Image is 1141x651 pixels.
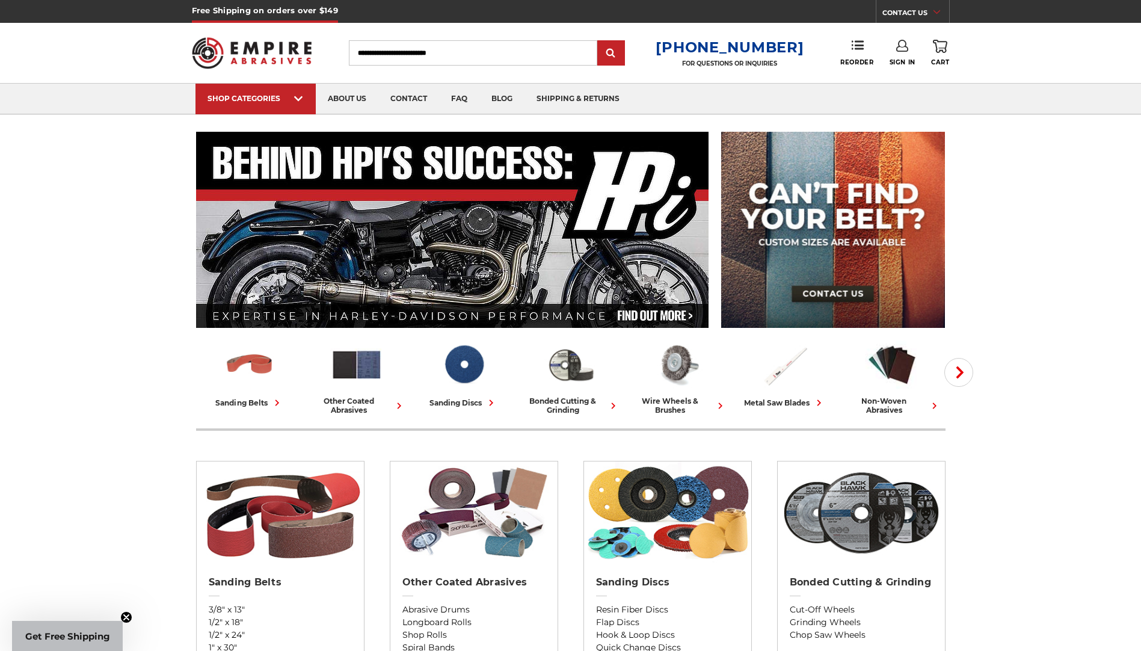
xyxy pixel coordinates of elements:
[524,84,632,114] a: shipping & returns
[656,39,804,56] a: [PHONE_NUMBER]
[882,6,949,23] a: CONTACT US
[209,629,352,641] a: 1/2" x 24"
[402,603,546,616] a: Abrasive Drums
[196,132,709,328] img: Banner for an interview featuring Horsepower Inc who makes Harley performance upgrades featured o...
[209,616,352,629] a: 1/2" x 18"
[744,396,825,409] div: metal saw blades
[330,339,383,390] img: Other Coated Abrasives
[736,339,834,409] a: metal saw blades
[415,339,512,409] a: sanding discs
[208,94,304,103] div: SHOP CATEGORIES
[758,339,811,390] img: Metal Saw Blades
[522,396,620,415] div: bonded cutting & grinding
[866,339,918,390] img: Non-woven Abrasives
[629,396,727,415] div: wire wheels & brushes
[402,576,546,588] h2: Other Coated Abrasives
[216,396,283,409] div: sanding belts
[522,339,620,415] a: bonded cutting & grinding
[596,629,739,641] a: Hook & Loop Discs
[944,358,973,387] button: Next
[843,396,941,415] div: non-woven abrasives
[201,339,298,409] a: sanding belts
[197,461,364,564] img: Sanding Belts
[390,461,558,564] img: Other Coated Abrasives
[843,339,941,415] a: non-woven abrasives
[790,616,933,629] a: Grinding Wheels
[629,339,727,415] a: wire wheels & brushes
[120,611,132,623] button: Close teaser
[209,576,352,588] h2: Sanding Belts
[429,396,497,409] div: sanding discs
[721,132,945,328] img: promo banner for custom belts.
[596,616,739,629] a: Flap Discs
[209,603,352,616] a: 3/8" x 13"
[544,339,597,390] img: Bonded Cutting & Grinding
[778,461,945,564] img: Bonded Cutting & Grinding
[316,84,378,114] a: about us
[25,631,110,642] span: Get Free Shipping
[308,339,405,415] a: other coated abrasives
[651,339,704,390] img: Wire Wheels & Brushes
[599,42,623,66] input: Submit
[840,40,873,66] a: Reorder
[790,603,933,616] a: Cut-Off Wheels
[596,603,739,616] a: Resin Fiber Discs
[931,58,949,66] span: Cart
[402,629,546,641] a: Shop Rolls
[479,84,524,114] a: blog
[439,84,479,114] a: faq
[402,616,546,629] a: Longboard Rolls
[790,576,933,588] h2: Bonded Cutting & Grinding
[596,576,739,588] h2: Sanding Discs
[223,339,276,390] img: Sanding Belts
[584,461,751,564] img: Sanding Discs
[840,58,873,66] span: Reorder
[378,84,439,114] a: contact
[437,339,490,390] img: Sanding Discs
[931,40,949,66] a: Cart
[308,396,405,415] div: other coated abrasives
[12,621,123,651] div: Get Free ShippingClose teaser
[656,60,804,67] p: FOR QUESTIONS OR INQUIRIES
[890,58,915,66] span: Sign In
[192,29,312,76] img: Empire Abrasives
[790,629,933,641] a: Chop Saw Wheels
